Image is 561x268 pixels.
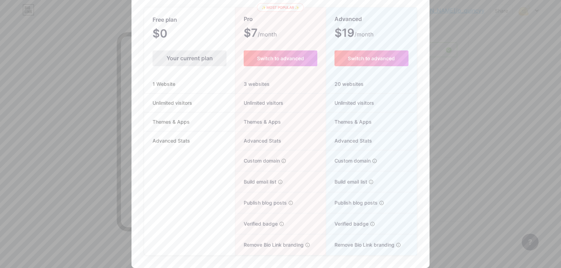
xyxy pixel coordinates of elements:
[144,80,184,88] span: 1 Website
[326,118,372,125] span: Themes & Apps
[257,55,304,61] span: Switch to advanced
[326,199,378,206] span: Publish blog posts
[153,50,227,66] div: Your current plan
[334,50,408,66] button: Switch to advanced
[235,157,280,164] span: Custom domain
[244,29,277,39] span: $7
[348,55,395,61] span: Switch to advanced
[235,99,283,106] span: Unlimited visitors
[326,99,374,106] span: Unlimited visitors
[144,99,201,106] span: Unlimited visitors
[144,137,198,144] span: Advanced Stats
[326,75,417,94] div: 20 websites
[326,241,394,248] span: Remove Bio Link branding
[326,220,369,227] span: Verified badge
[257,3,304,12] div: ✨ Most popular ✨
[354,30,373,39] span: /month
[334,29,373,39] span: $19
[235,118,281,125] span: Themes & Apps
[153,14,177,26] span: Free plan
[235,199,287,206] span: Publish blog posts
[235,178,276,185] span: Build email list
[326,178,367,185] span: Build email list
[235,75,325,94] div: 3 websites
[235,220,278,227] span: Verified badge
[326,157,371,164] span: Custom domain
[258,30,277,39] span: /month
[235,137,281,144] span: Advanced Stats
[244,50,317,66] button: Switch to advanced
[153,29,186,39] span: $0
[144,118,198,125] span: Themes & Apps
[235,241,304,248] span: Remove Bio Link branding
[326,137,372,144] span: Advanced Stats
[244,13,253,25] span: Pro
[334,13,362,25] span: Advanced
